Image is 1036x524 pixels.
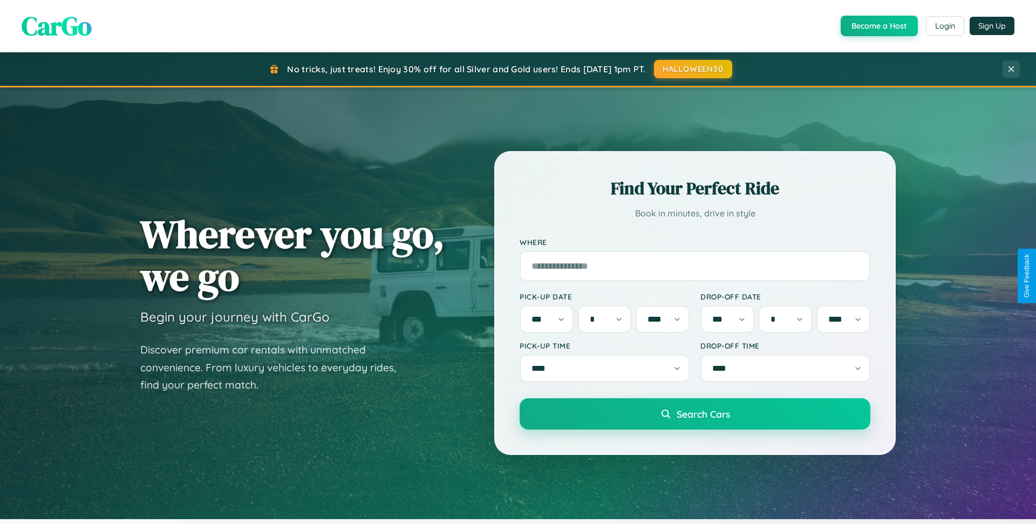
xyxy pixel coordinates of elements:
[654,60,732,78] button: HALLOWEEN30
[520,237,870,247] label: Where
[520,341,690,350] label: Pick-up Time
[1023,254,1031,298] div: Give Feedback
[520,398,870,430] button: Search Cars
[970,17,1014,35] button: Sign Up
[926,16,964,36] button: Login
[22,8,92,44] span: CarGo
[140,213,445,298] h1: Wherever you go, we go
[520,176,870,200] h2: Find Your Perfect Ride
[520,292,690,301] label: Pick-up Date
[841,16,918,36] button: Become a Host
[140,341,410,394] p: Discover premium car rentals with unmatched convenience. From luxury vehicles to everyday rides, ...
[287,64,645,74] span: No tricks, just treats! Enjoy 30% off for all Silver and Gold users! Ends [DATE] 1pm PT.
[677,408,730,420] span: Search Cars
[140,309,330,325] h3: Begin your journey with CarGo
[700,341,870,350] label: Drop-off Time
[520,206,870,221] p: Book in minutes, drive in style
[700,292,870,301] label: Drop-off Date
